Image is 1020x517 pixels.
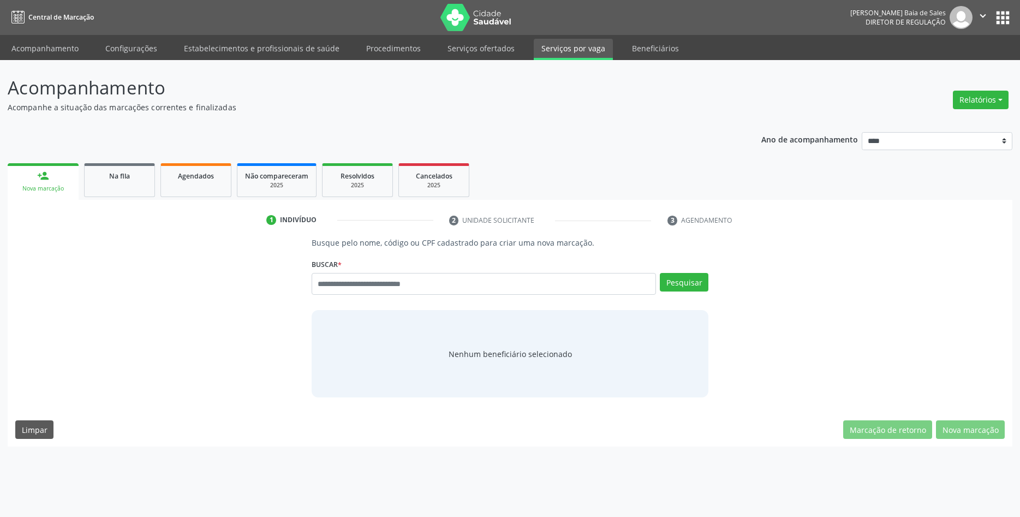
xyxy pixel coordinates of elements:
button:  [973,6,993,29]
span: Cancelados [416,171,452,181]
div: Nova marcação [15,185,71,193]
a: Configurações [98,39,165,58]
p: Acompanhamento [8,74,711,102]
button: Nova marcação [936,420,1005,439]
div: 2025 [245,181,308,189]
a: Serviços ofertados [440,39,522,58]
span: Agendados [178,171,214,181]
label: Buscar [312,256,342,273]
a: Acompanhamento [4,39,86,58]
div: Indivíduo [280,215,317,225]
span: Central de Marcação [28,13,94,22]
div: person_add [37,170,49,182]
img: img [950,6,973,29]
div: 2025 [407,181,461,189]
button: Marcação de retorno [843,420,932,439]
div: 2025 [330,181,385,189]
span: Não compareceram [245,171,308,181]
button: Relatórios [953,91,1009,109]
p: Ano de acompanhamento [761,132,858,146]
button: Limpar [15,420,53,439]
span: Resolvidos [341,171,374,181]
a: Central de Marcação [8,8,94,26]
a: Estabelecimentos e profissionais de saúde [176,39,347,58]
i:  [977,10,989,22]
a: Procedimentos [359,39,428,58]
span: Nenhum beneficiário selecionado [449,348,572,360]
p: Acompanhe a situação das marcações correntes e finalizadas [8,102,711,113]
button: apps [993,8,1012,27]
div: [PERSON_NAME] Baia de Sales [850,8,946,17]
span: Na fila [109,171,130,181]
div: 1 [266,215,276,225]
button: Pesquisar [660,273,708,292]
span: Diretor de regulação [866,17,946,27]
p: Busque pelo nome, código ou CPF cadastrado para criar uma nova marcação. [312,237,708,248]
a: Serviços por vaga [534,39,613,60]
a: Beneficiários [624,39,687,58]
